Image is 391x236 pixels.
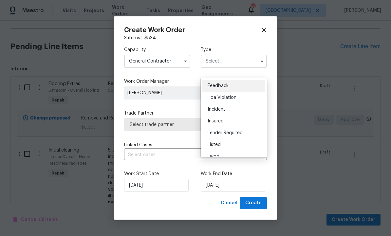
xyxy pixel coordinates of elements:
span: Hoa Violation [208,95,236,100]
span: Linked Cases [124,142,152,148]
span: Feedback [208,83,229,88]
span: There are case s for this home [200,142,267,148]
h2: Create Work Order [124,27,261,33]
span: Insured [208,119,224,123]
span: Select trade partner [130,121,261,128]
button: Cancel [218,197,240,209]
span: [PERSON_NAME] [127,90,222,96]
label: Type [201,46,267,53]
span: Lwod [208,154,219,159]
label: Work Start Date [124,171,190,177]
button: Hide options [258,57,266,65]
input: M/D/YYYY [201,179,265,192]
span: Lender Required [208,131,243,135]
span: Incident [208,107,225,112]
span: Listed [208,142,221,147]
button: Create [240,197,267,209]
span: Create [245,199,262,207]
input: Select... [124,55,190,68]
input: Select... [201,55,267,68]
label: Work End Date [201,171,267,177]
input: M/D/YYYY [124,179,189,192]
label: Capability [124,46,190,53]
span: $ 534 [144,36,156,40]
label: Trade Partner [124,110,267,117]
span: Cancel [221,199,237,207]
div: 3 items | [124,35,267,41]
input: Select cases [124,150,249,160]
label: Work Order Manager [124,78,267,85]
button: Show options [181,57,189,65]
